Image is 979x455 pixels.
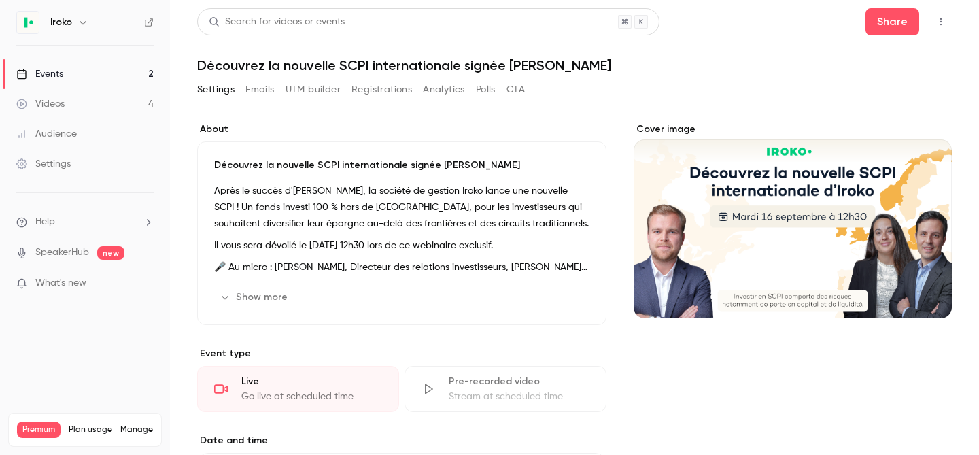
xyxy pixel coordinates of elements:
[16,97,65,111] div: Videos
[506,79,525,101] button: CTA
[197,347,606,360] p: Event type
[634,122,952,318] section: Cover image
[209,15,345,29] div: Search for videos or events
[197,79,235,101] button: Settings
[197,122,606,136] label: About
[241,375,382,388] div: Live
[17,422,61,438] span: Premium
[214,158,589,172] p: Découvrez la nouvelle SCPI internationale signée [PERSON_NAME]
[69,424,112,435] span: Plan usage
[241,390,382,403] div: Go live at scheduled time
[50,16,72,29] h6: Iroko
[214,237,589,254] p: Il vous sera dévoilé le [DATE] 12h30 lors de ce webinaire exclusif.
[286,79,341,101] button: UTM builder
[16,127,77,141] div: Audience
[449,390,589,403] div: Stream at scheduled time
[351,79,412,101] button: Registrations
[197,434,606,448] label: Date and time
[245,79,274,101] button: Emails
[197,366,399,412] div: LiveGo live at scheduled time
[35,276,86,290] span: What's new
[35,246,89,260] a: SpeakerHub
[476,79,496,101] button: Polls
[16,157,71,171] div: Settings
[423,79,465,101] button: Analytics
[137,277,154,290] iframe: Noticeable Trigger
[449,375,589,388] div: Pre-recorded video
[865,8,919,35] button: Share
[197,57,952,73] h1: Découvrez la nouvelle SCPI internationale signée [PERSON_NAME]
[17,12,39,33] img: Iroko
[214,259,589,275] p: 🎤 Au micro : [PERSON_NAME], Directeur des relations investisseurs, [PERSON_NAME], Directrice des ...
[97,246,124,260] span: new
[634,122,952,136] label: Cover image
[35,215,55,229] span: Help
[214,286,296,308] button: Show more
[16,67,63,81] div: Events
[214,183,589,232] p: Après le succès d'[PERSON_NAME], la société de gestion Iroko lance une nouvelle SCPI ! Un fonds i...
[405,366,606,412] div: Pre-recorded videoStream at scheduled time
[120,424,153,435] a: Manage
[16,215,154,229] li: help-dropdown-opener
